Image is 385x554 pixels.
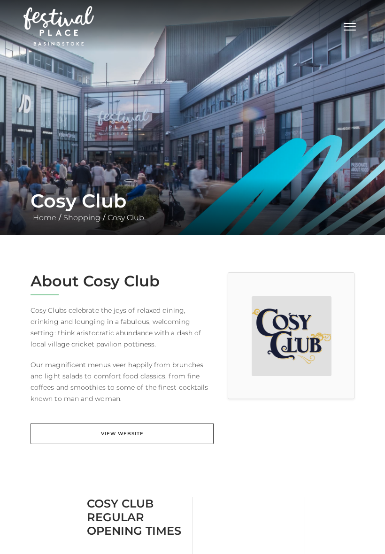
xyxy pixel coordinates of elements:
div: / / [23,190,362,223]
img: Festival Place Logo [23,6,94,46]
a: View Website [31,423,214,444]
h1: Cosy Club [31,190,354,212]
h3: Cosy Club Regular Opening Times [87,497,185,538]
a: Cosy Club [105,213,146,222]
a: Shopping [61,213,103,222]
p: Our magnificent menus veer happily from brunches and light salads to comfort food classics, from ... [31,359,214,404]
p: Cosy Clubs celebrate the joys of relaxed dining, drinking and lounging in a fabulous, welcoming s... [31,305,214,350]
button: Toggle navigation [338,19,362,32]
a: Home [31,213,59,222]
h2: About Cosy Club [31,272,214,290]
